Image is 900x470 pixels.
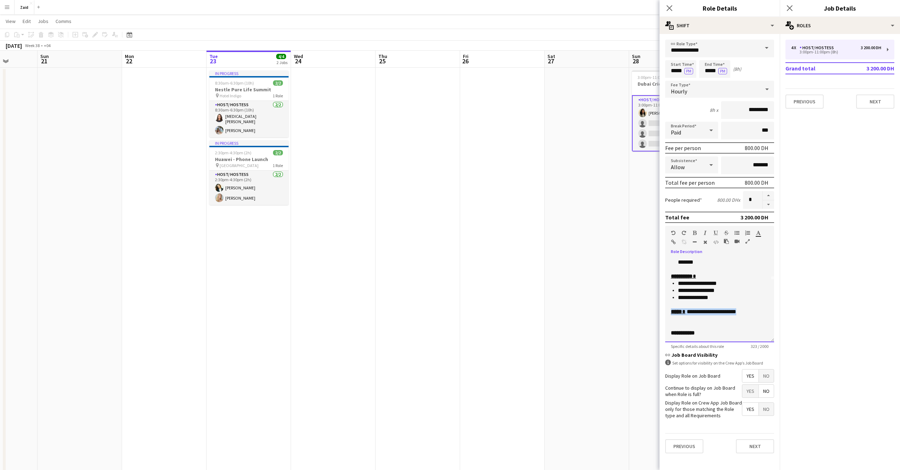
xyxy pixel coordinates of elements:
div: Fee per person [665,144,701,151]
button: PM [684,68,693,74]
div: In progress8:30am-6:30pm (10h)2/2Nestle Pure Life Summit Hotel Indigo1 RoleHost/ Hostess2/28:30am... [209,70,289,137]
span: Hotel Indigo [220,93,241,98]
span: Specific details about this role [665,344,730,349]
button: Redo [681,230,686,236]
h3: Dubai Cricket [632,81,711,87]
td: 3 200.00 DH [850,63,894,74]
span: Thu [378,53,387,59]
button: Paste as plain text [724,239,729,244]
button: Strikethrough [724,230,729,236]
button: Text Color [756,230,761,236]
button: Unordered List [734,230,739,236]
app-card-role: Host/ Hostess1/43:00pm-11:00pm (8h)[PERSON_NAME] [632,95,711,151]
button: Horizontal Line [692,239,697,245]
div: Roles [780,17,900,34]
span: 1 Role [273,163,283,168]
button: Zaid [14,0,34,14]
button: HTML Code [713,239,718,245]
span: 323 / 2000 [745,344,774,349]
a: Edit [20,17,34,26]
span: Mon [125,53,134,59]
div: 2 Jobs [277,60,288,65]
span: 4/4 [276,54,286,59]
h3: Huawei - Phone Launch [209,156,289,162]
button: Bold [692,230,697,236]
div: 4 x [791,45,800,50]
span: 1 Role [273,93,283,98]
span: 2/2 [273,150,283,155]
label: People required [665,197,702,203]
a: Jobs [35,17,51,26]
button: Next [856,94,894,109]
h3: Job Details [780,4,900,13]
span: 3:00pm-11:00pm (8h) [638,75,676,80]
span: Comms [56,18,71,24]
h3: Nestle Pure Life Summit [209,86,289,93]
div: 800.00 DH [745,179,768,186]
span: 25 [377,57,387,65]
div: 800.00 DH [745,144,768,151]
span: 21 [39,57,49,65]
button: Insert video [734,239,739,244]
td: Grand total [785,63,850,74]
button: Fullscreen [745,239,750,244]
span: Sun [632,53,640,59]
div: Total fee [665,214,689,221]
span: 8:30am-6:30pm (10h) [215,80,254,86]
app-job-card: 3:00pm-11:00pm (8h)1/4Dubai Cricket1 RoleHost/ Hostess1/43:00pm-11:00pm (8h)[PERSON_NAME] [632,70,711,151]
button: Decrease [763,200,774,209]
span: 2:30pm-4:30pm (2h) [215,150,251,155]
div: Host/ Hostess [800,45,837,50]
label: Display Role on Crew App Job Board only for those matching the Role type and all Requirements [665,400,742,419]
div: 800.00 DH x [717,197,740,203]
span: 28 [631,57,640,65]
span: 26 [462,57,469,65]
span: No [759,369,774,382]
a: Comms [53,17,74,26]
label: Display Role on Job Board [665,373,720,379]
span: Sat [547,53,555,59]
button: Next [736,439,774,453]
button: Italic [703,230,708,236]
button: Clear Formatting [703,239,708,245]
div: 3:00pm-11:00pm (8h) [791,50,881,54]
div: In progress [209,140,289,146]
button: Previous [665,439,703,453]
app-job-card: In progress2:30pm-4:30pm (2h)2/2Huawei - Phone Launch [GEOGRAPHIC_DATA]1 RoleHost/ Hostess2/22:30... [209,140,289,205]
span: 22 [124,57,134,65]
button: PM [718,68,727,74]
div: Total fee per person [665,179,715,186]
h3: Job Board Visibility [665,352,774,358]
button: Undo [671,230,676,236]
span: 23 [208,57,218,65]
span: 27 [546,57,555,65]
span: Edit [23,18,31,24]
div: 8h x [710,107,718,113]
span: Yes [742,403,759,415]
span: 2/2 [273,80,283,86]
app-card-role: Host/ Hostess2/28:30am-6:30pm (10h)[MEDICAL_DATA][PERSON_NAME][PERSON_NAME] [209,101,289,137]
div: 3 200.00 DH [741,214,768,221]
span: [GEOGRAPHIC_DATA] [220,163,259,168]
a: View [3,17,18,26]
span: Allow [671,164,685,171]
span: Paid [671,129,681,136]
span: Tue [209,53,218,59]
span: Yes [742,369,759,382]
div: Set options for visibility on the Crew App’s Job Board [665,360,774,366]
span: Sun [40,53,49,59]
app-card-role: Host/ Hostess2/22:30pm-4:30pm (2h)[PERSON_NAME][PERSON_NAME] [209,171,289,205]
div: Shift [660,17,780,34]
label: Continue to display on Job Board when Role is full? [665,385,742,397]
div: +04 [44,43,51,48]
div: [DATE] [6,42,22,49]
h3: Role Details [660,4,780,13]
button: Ordered List [745,230,750,236]
div: 3 200.00 DH [861,45,881,50]
span: Yes [742,385,759,397]
div: In progress [209,70,289,76]
div: (8h) [733,66,741,72]
span: Fri [463,53,469,59]
button: Previous [785,94,824,109]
